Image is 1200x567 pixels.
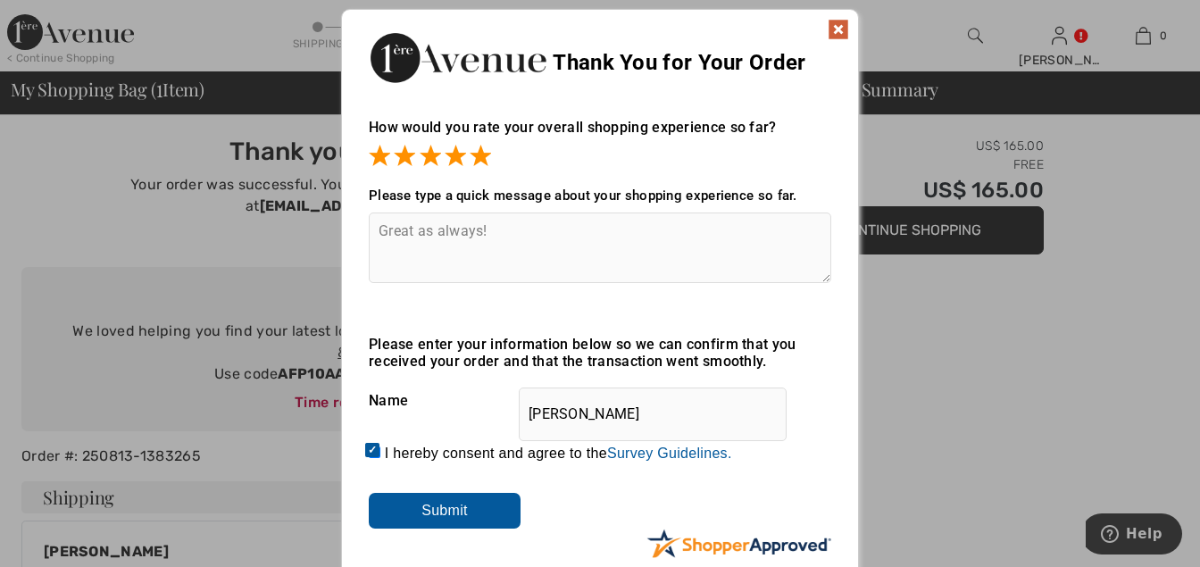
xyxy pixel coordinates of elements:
a: Survey Guidelines. [607,446,732,461]
input: Submit [369,493,521,529]
div: Please enter your information below so we can confirm that you received your order and that the t... [369,336,831,370]
span: Thank You for Your Order [553,50,805,75]
div: Name [369,379,831,423]
label: I hereby consent and agree to the [385,446,732,462]
img: Thank You for Your Order [369,28,547,88]
img: x [828,19,849,40]
div: How would you rate your overall shopping experience so far? [369,101,831,170]
span: Help [40,13,77,29]
div: Please type a quick message about your shopping experience so far. [369,188,831,204]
